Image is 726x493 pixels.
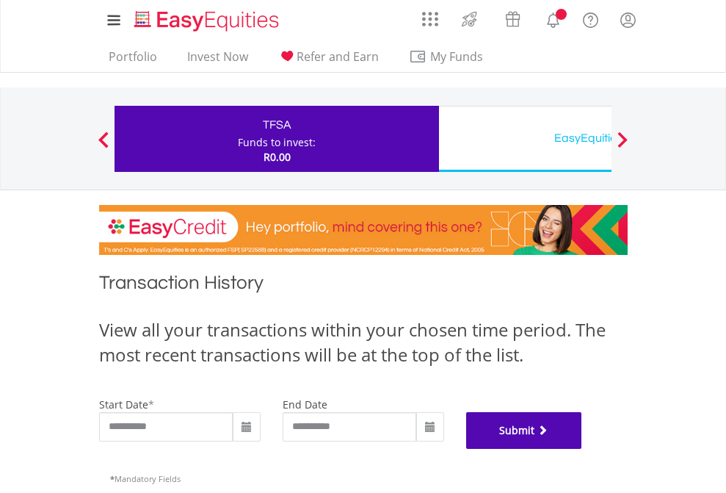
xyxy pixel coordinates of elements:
[99,397,148,411] label: start date
[297,48,379,65] span: Refer and Earn
[501,7,525,31] img: vouchers-v2.svg
[128,4,285,33] a: Home page
[99,317,628,368] div: View all your transactions within your chosen time period. The most recent transactions will be a...
[283,397,327,411] label: end date
[534,4,572,33] a: Notifications
[99,205,628,255] img: EasyCredit Promotion Banner
[422,11,438,27] img: grid-menu-icon.svg
[99,270,628,303] h1: Transaction History
[89,139,118,154] button: Previous
[608,139,637,154] button: Next
[491,4,534,31] a: Vouchers
[457,7,482,31] img: thrive-v2.svg
[110,473,181,484] span: Mandatory Fields
[123,115,430,135] div: TFSA
[413,4,448,27] a: AppsGrid
[181,49,254,72] a: Invest Now
[466,412,582,449] button: Submit
[272,49,385,72] a: Refer and Earn
[264,150,291,164] span: R0.00
[572,4,609,33] a: FAQ's and Support
[238,135,316,150] div: Funds to invest:
[609,4,647,36] a: My Profile
[131,9,285,33] img: EasyEquities_Logo.png
[409,47,505,66] span: My Funds
[103,49,163,72] a: Portfolio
